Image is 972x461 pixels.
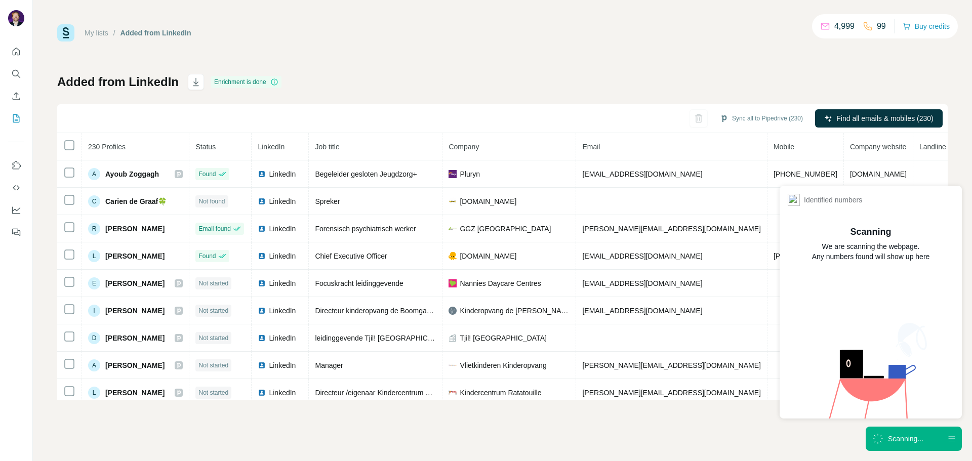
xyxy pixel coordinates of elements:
span: Forensisch psychiatrisch werker [315,225,416,233]
span: [PERSON_NAME] [105,224,165,234]
span: [PERSON_NAME] [105,251,165,261]
img: LinkedIn logo [258,389,266,397]
span: Not started [198,361,228,370]
span: Company website [850,143,906,151]
span: [PERSON_NAME] [105,333,165,343]
span: [DOMAIN_NAME] [460,251,516,261]
span: Landline [919,143,946,151]
button: Use Surfe on LinkedIn [8,156,24,175]
span: [PERSON_NAME][EMAIL_ADDRESS][DOMAIN_NAME] [582,389,760,397]
button: Buy credits [903,19,950,33]
img: company-logo [449,197,457,205]
img: LinkedIn logo [258,197,266,205]
h1: Added from LinkedIn [57,74,179,90]
span: [PERSON_NAME][EMAIL_ADDRESS][DOMAIN_NAME] [582,361,760,369]
img: company-logo [449,361,457,369]
span: [EMAIL_ADDRESS][DOMAIN_NAME] [582,307,702,315]
img: company-logo [449,307,457,315]
span: Kinderopvang de [PERSON_NAME] [460,306,570,316]
span: [PERSON_NAME] [105,360,165,370]
span: LinkedIn [269,306,296,316]
span: [PERSON_NAME][EMAIL_ADDRESS][DOMAIN_NAME] [582,225,760,233]
span: LinkedIn [269,169,296,179]
span: LinkedIn [269,333,296,343]
span: Email found [198,224,230,233]
span: [PERSON_NAME] [105,388,165,398]
span: [PERSON_NAME] [105,278,165,288]
span: Focuskracht leidinggevende [315,279,403,287]
span: Carien de Graaf🍀 [105,196,167,206]
span: LinkedIn [269,278,296,288]
span: Found [198,170,216,179]
img: LinkedIn logo [258,279,266,287]
span: Vlietkinderen Kinderopvang [460,360,546,370]
button: Search [8,65,24,83]
button: Feedback [8,223,24,241]
button: Sync all to Pipedrive (230) [713,111,810,126]
div: L [88,387,100,399]
span: Not started [198,279,228,288]
img: LinkedIn logo [258,170,266,178]
span: GGZ [GEOGRAPHIC_DATA] [460,224,551,234]
img: Surfe Logo [57,24,74,41]
button: Quick start [8,43,24,61]
span: LinkedIn [258,143,285,151]
p: 4,999 [834,20,855,32]
span: Email [582,143,600,151]
p: 99 [877,20,886,32]
img: company-logo [449,170,457,178]
img: LinkedIn logo [258,307,266,315]
span: [EMAIL_ADDRESS][DOMAIN_NAME] [582,252,702,260]
div: Enrichment is done [211,76,281,88]
img: LinkedIn logo [258,252,266,260]
span: Spreker [315,197,340,205]
span: Directeur kinderopvang de Boomgaard bv [315,307,446,315]
span: Manager [315,361,343,369]
button: Find all emails & mobiles (230) [815,109,943,128]
span: Find all emails & mobiles (230) [836,113,933,123]
span: Company [449,143,479,151]
span: Ayoub Zoggagh [105,169,159,179]
span: [EMAIL_ADDRESS][DOMAIN_NAME] [582,279,702,287]
button: Dashboard [8,201,24,219]
img: Avatar [8,10,24,26]
span: 230 Profiles [88,143,126,151]
div: Added from LinkedIn [120,28,191,38]
span: [EMAIL_ADDRESS][DOMAIN_NAME] [582,170,702,178]
div: A [88,359,100,371]
span: Chief Executive Officer [315,252,387,260]
span: Tjil! [GEOGRAPHIC_DATA] [460,333,546,343]
span: LinkedIn [269,388,296,398]
span: Begeleider gesloten Jeugdzorg+ [315,170,417,178]
span: LinkedIn [269,224,296,234]
div: L [88,250,100,262]
span: [DOMAIN_NAME] [850,170,907,178]
img: company-logo [449,225,457,233]
img: company-logo [449,252,457,260]
img: LinkedIn logo [258,334,266,342]
span: Not started [198,333,228,343]
div: E [88,277,100,289]
a: My lists [85,29,108,37]
span: leidinggevende Tjil! [GEOGRAPHIC_DATA] [315,334,451,342]
div: A [88,168,100,180]
button: Use Surfe API [8,179,24,197]
span: Not found [198,197,225,206]
span: Directeur /eigenaar Kindercentrum Ratatouille [315,389,459,397]
div: D [88,332,100,344]
span: Job title [315,143,339,151]
span: [PHONE_NUMBER] [774,170,837,178]
span: Nannies Daycare Centres [460,278,541,288]
span: [PERSON_NAME] [105,306,165,316]
span: Not started [198,306,228,315]
span: LinkedIn [269,251,296,261]
button: Enrich CSV [8,87,24,105]
li: / [113,28,115,38]
div: I [88,305,100,317]
span: Mobile [774,143,794,151]
span: [DOMAIN_NAME] [460,196,516,206]
span: Pluryn [460,169,480,179]
span: Kindercentrum Ratatouille [460,388,541,398]
img: LinkedIn logo [258,225,266,233]
button: My lists [8,109,24,128]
